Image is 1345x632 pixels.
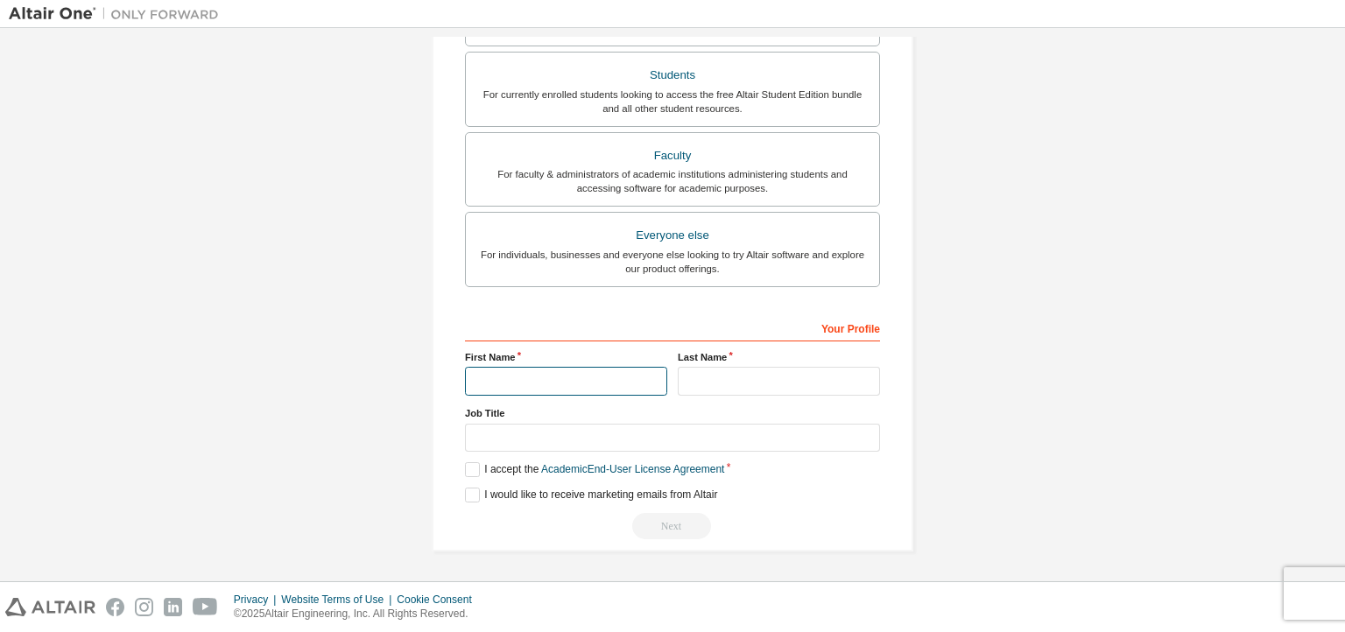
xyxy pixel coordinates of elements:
[5,598,95,616] img: altair_logo.svg
[106,598,124,616] img: facebook.svg
[465,488,717,502] label: I would like to receive marketing emails from Altair
[476,63,869,88] div: Students
[193,598,218,616] img: youtube.svg
[397,593,482,607] div: Cookie Consent
[476,88,869,116] div: For currently enrolled students looking to access the free Altair Student Edition bundle and all ...
[476,144,869,168] div: Faculty
[465,462,724,477] label: I accept the
[465,406,880,420] label: Job Title
[476,167,869,195] div: For faculty & administrators of academic institutions administering students and accessing softwa...
[678,350,880,364] label: Last Name
[164,598,182,616] img: linkedin.svg
[465,513,880,539] div: Read and acccept EULA to continue
[476,248,869,276] div: For individuals, businesses and everyone else looking to try Altair software and explore our prod...
[541,463,724,475] a: Academic End-User License Agreement
[234,593,281,607] div: Privacy
[281,593,397,607] div: Website Terms of Use
[476,223,869,248] div: Everyone else
[135,598,153,616] img: instagram.svg
[465,350,667,364] label: First Name
[465,313,880,341] div: Your Profile
[9,5,228,23] img: Altair One
[234,607,482,621] p: © 2025 Altair Engineering, Inc. All Rights Reserved.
